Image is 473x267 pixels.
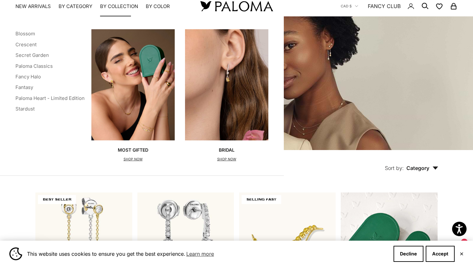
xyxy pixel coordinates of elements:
button: Accept [426,246,455,262]
nav: Primary navigation [15,3,185,10]
a: Paloma Classics [15,63,53,69]
a: Learn more [185,249,215,259]
a: Fantasy [15,84,33,90]
span: Category [406,165,438,171]
span: Sort by: [385,165,404,171]
a: NEW ARRIVALS [15,3,51,10]
span: CAD $ [341,3,352,9]
p: Bridal [217,147,236,153]
button: Decline [394,246,423,262]
button: CAD $ [341,3,358,9]
span: BEST SELLER [38,195,76,204]
p: SHOP NOW [217,156,236,163]
summary: By Color [146,3,170,10]
p: Most Gifted [118,147,148,153]
summary: By Collection [100,3,138,10]
p: SHOP NOW [118,156,148,163]
a: FANCY CLUB [368,2,401,10]
a: Secret Garden [15,52,49,58]
a: Blossom [15,31,35,37]
a: Paloma Heart - Limited Edition [15,95,85,101]
span: SELLING FAST [242,195,281,204]
a: Fancy Halo [15,74,41,80]
button: Close [459,252,464,256]
a: Stardust [15,106,35,112]
span: This website uses cookies to ensure you get the best experience. [27,249,388,259]
summary: By Category [59,3,92,10]
img: Cookie banner [9,247,22,260]
a: Most GiftedSHOP NOW [91,29,175,162]
a: Crescent [15,41,37,48]
a: BridalSHOP NOW [185,29,268,162]
button: Sort by: Category [370,150,453,177]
